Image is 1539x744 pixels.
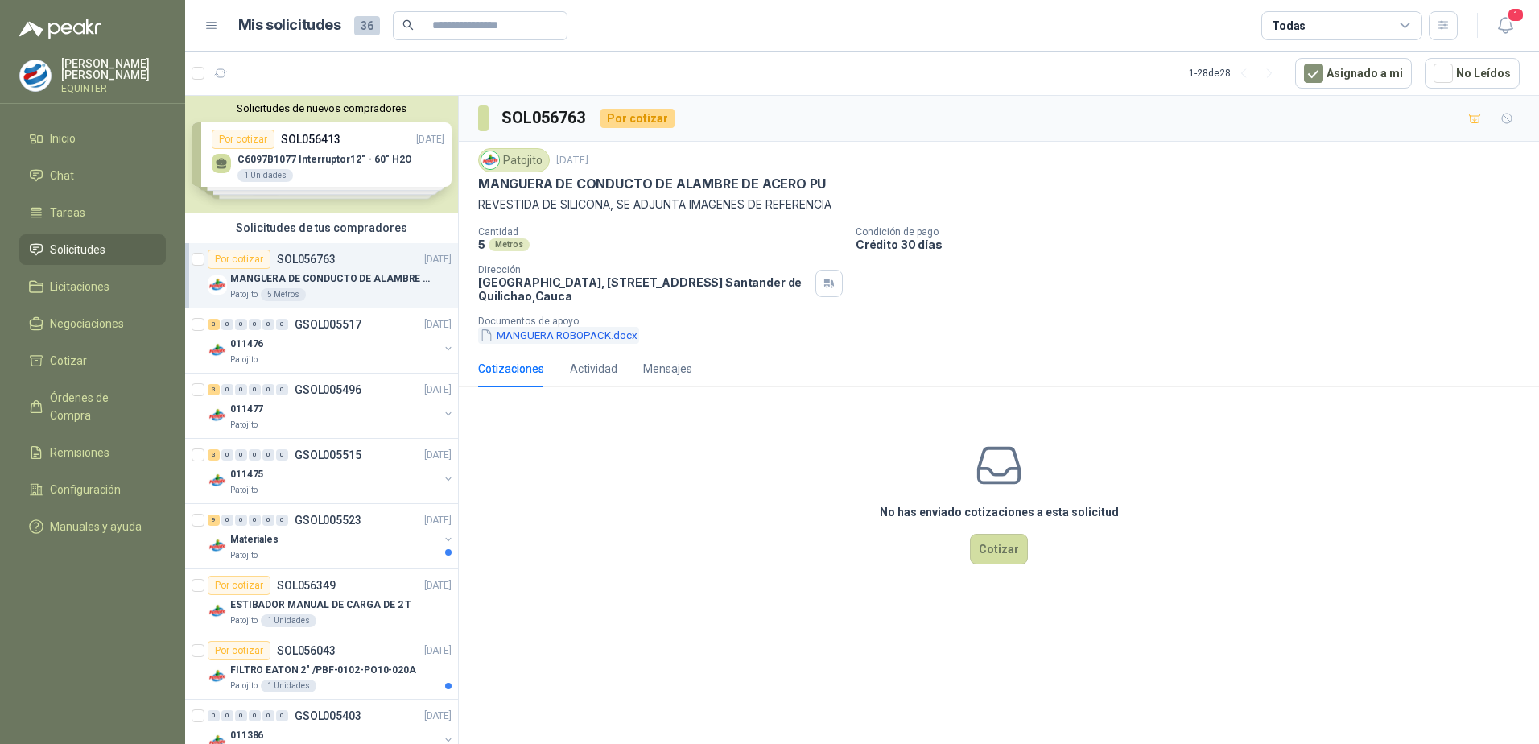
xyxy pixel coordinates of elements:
p: Cantidad [478,226,843,238]
a: Órdenes de Compra [19,382,166,431]
span: search [402,19,414,31]
div: 3 [208,384,220,395]
p: EQUINTER [61,84,166,93]
p: Crédito 30 días [856,238,1533,251]
span: 1 [1507,7,1525,23]
div: 0 [235,710,247,721]
p: 011476 [230,337,263,352]
p: [DATE] [556,153,588,168]
p: Patojito [230,484,258,497]
img: Company Logo [20,60,51,91]
div: 0 [249,710,261,721]
p: ESTIBADOR MANUAL DE CARGA DE 2 T [230,597,411,613]
button: Cotizar [970,534,1028,564]
h3: SOL056763 [501,105,588,130]
p: 5 [478,238,485,251]
span: Tareas [50,204,85,221]
button: Asignado a mi [1295,58,1412,89]
p: Dirección [478,264,809,275]
p: [DATE] [424,382,452,398]
div: Metros [489,238,530,251]
button: No Leídos [1425,58,1520,89]
div: Por cotizar [600,109,675,128]
p: [DATE] [424,513,452,528]
a: Licitaciones [19,271,166,302]
p: [PERSON_NAME] [PERSON_NAME] [61,58,166,81]
a: Solicitudes [19,234,166,265]
div: 0 [249,384,261,395]
img: Company Logo [208,275,227,295]
div: 9 [208,515,220,526]
div: 1 Unidades [261,614,316,627]
div: 0 [235,384,247,395]
div: 0 [221,449,233,461]
span: Manuales y ayuda [50,518,142,535]
div: Todas [1272,17,1306,35]
p: Documentos de apoyo [478,316,1533,327]
div: 0 [276,449,288,461]
div: 0 [262,384,274,395]
div: Por cotizar [208,641,270,660]
div: 0 [235,319,247,330]
h3: No has enviado cotizaciones a esta solicitud [880,503,1119,521]
div: Por cotizar [208,576,270,595]
a: Por cotizarSOL056043[DATE] Company LogoFILTRO EATON 2" /PBF-0102-PO10-020APatojito1 Unidades [185,634,458,700]
p: Condición de pago [856,226,1533,238]
p: Patojito [230,288,258,301]
div: 0 [276,710,288,721]
div: Por cotizar [208,250,270,269]
a: Negociaciones [19,308,166,339]
p: FILTRO EATON 2" /PBF-0102-PO10-020A [230,663,416,678]
p: Patojito [230,614,258,627]
p: [DATE] [424,709,452,724]
p: 011477 [230,402,263,417]
div: 0 [221,515,233,526]
a: 9 0 0 0 0 0 GSOL005523[DATE] Company LogoMaterialesPatojito [208,510,455,562]
p: Patojito [230,419,258,432]
div: Actividad [570,360,617,378]
p: 011475 [230,467,263,482]
span: Cotizar [50,352,87,370]
p: GSOL005517 [295,319,361,330]
p: Patojito [230,353,258,366]
img: Company Logo [481,151,499,169]
div: 0 [249,319,261,330]
div: 0 [208,710,220,721]
img: Company Logo [208,406,227,425]
div: 0 [221,319,233,330]
div: 0 [235,515,247,526]
div: 0 [221,710,233,721]
p: Patojito [230,549,258,562]
p: GSOL005403 [295,710,361,721]
div: 0 [221,384,233,395]
a: 3 0 0 0 0 0 GSOL005515[DATE] Company Logo011475Patojito [208,445,455,497]
img: Company Logo [208,601,227,621]
span: Solicitudes [50,241,105,258]
div: Cotizaciones [478,360,544,378]
p: REVESTIDA DE SILICONA, SE ADJUNTA IMAGENES DE REFERENCIA [478,196,1520,213]
div: 0 [262,710,274,721]
h1: Mis solicitudes [238,14,341,37]
img: Company Logo [208,667,227,686]
a: Manuales y ayuda [19,511,166,542]
span: Chat [50,167,74,184]
span: Órdenes de Compra [50,389,151,424]
img: Logo peakr [19,19,101,39]
div: Solicitudes de nuevos compradoresPor cotizarSOL056413[DATE] C6097B1077 Interruptor12" - 60" H2O1 ... [185,96,458,213]
div: 5 Metros [261,288,306,301]
div: Solicitudes de tus compradores [185,213,458,243]
div: 0 [262,515,274,526]
button: Solicitudes de nuevos compradores [192,102,452,114]
img: Company Logo [208,471,227,490]
img: Company Logo [208,536,227,556]
div: 0 [276,515,288,526]
span: 36 [354,16,380,35]
p: Patojito [230,680,258,692]
div: 0 [262,319,274,330]
span: Licitaciones [50,278,109,296]
img: Company Logo [208,341,227,360]
a: 3 0 0 0 0 0 GSOL005496[DATE] Company Logo011477Patojito [208,380,455,432]
button: 1 [1491,11,1520,40]
div: Mensajes [643,360,692,378]
div: 1 Unidades [261,680,316,692]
